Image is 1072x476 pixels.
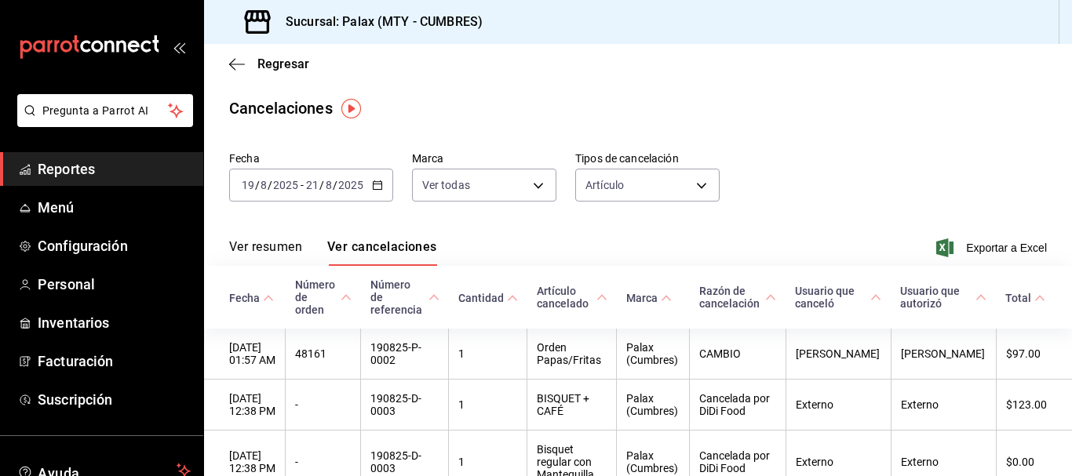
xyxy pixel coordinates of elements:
span: Regresar [257,56,309,71]
th: [DATE] 12:38 PM [204,380,286,431]
img: Tooltip marker [341,99,361,118]
span: Artículo cancelado [537,285,607,310]
th: - [286,380,361,431]
span: Suscripción [38,389,191,410]
input: -- [305,179,319,191]
span: Usuario que canceló [795,285,881,310]
span: / [319,179,324,191]
span: Menú [38,197,191,218]
th: $123.00 [996,380,1072,431]
th: 1 [449,329,527,380]
h3: Sucursal: Palax (MTY - CUMBRES) [273,13,483,31]
span: Configuración [38,235,191,256]
span: Personal [38,274,191,295]
th: 48161 [286,329,361,380]
span: / [255,179,260,191]
button: Regresar [229,56,309,71]
span: Razón de cancelación [699,285,776,310]
span: Usuario que autorizó [900,285,986,310]
label: Fecha [229,153,393,164]
th: Externo [786,380,891,431]
span: Facturación [38,351,191,372]
span: / [333,179,337,191]
span: Número de orden [295,278,352,316]
input: -- [241,179,255,191]
button: Ver resumen [229,239,302,266]
span: Pregunta a Parrot AI [42,103,169,119]
th: Palax (Cumbres) [617,380,690,431]
span: Marca [626,292,672,304]
label: Tipos de cancelación [575,153,720,164]
button: Exportar a Excel [939,238,1047,257]
input: -- [325,179,333,191]
span: Total [1005,292,1045,304]
span: Número de referencia [370,278,439,316]
button: open_drawer_menu [173,41,185,53]
input: ---- [337,179,364,191]
input: ---- [272,179,299,191]
th: [DATE] 01:57 AM [204,329,286,380]
div: navigation tabs [229,239,437,266]
th: $97.00 [996,329,1072,380]
input: -- [260,179,268,191]
button: Ver cancelaciones [327,239,437,266]
span: Inventarios [38,312,191,333]
th: 190825-D-0003 [361,380,449,431]
span: Ver todas [422,177,470,193]
span: Artículo [585,177,624,193]
th: [PERSON_NAME] [786,329,891,380]
th: Orden Papas/Fritas [527,329,617,380]
a: Pregunta a Parrot AI [11,114,193,130]
th: CAMBIO [690,329,786,380]
th: Cancelada por DiDi Food [690,380,786,431]
th: Palax (Cumbres) [617,329,690,380]
th: [PERSON_NAME] [891,329,996,380]
span: Reportes [38,158,191,180]
label: Marca [412,153,556,164]
button: Pregunta a Parrot AI [17,94,193,127]
span: / [268,179,272,191]
span: Fecha [229,292,274,304]
th: Externo [891,380,996,431]
th: 1 [449,380,527,431]
span: - [301,179,304,191]
span: Cantidad [458,292,518,304]
th: 190825-P-0002 [361,329,449,380]
th: BISQUET + CAFÉ [527,380,617,431]
div: Cancelaciones [229,96,333,120]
